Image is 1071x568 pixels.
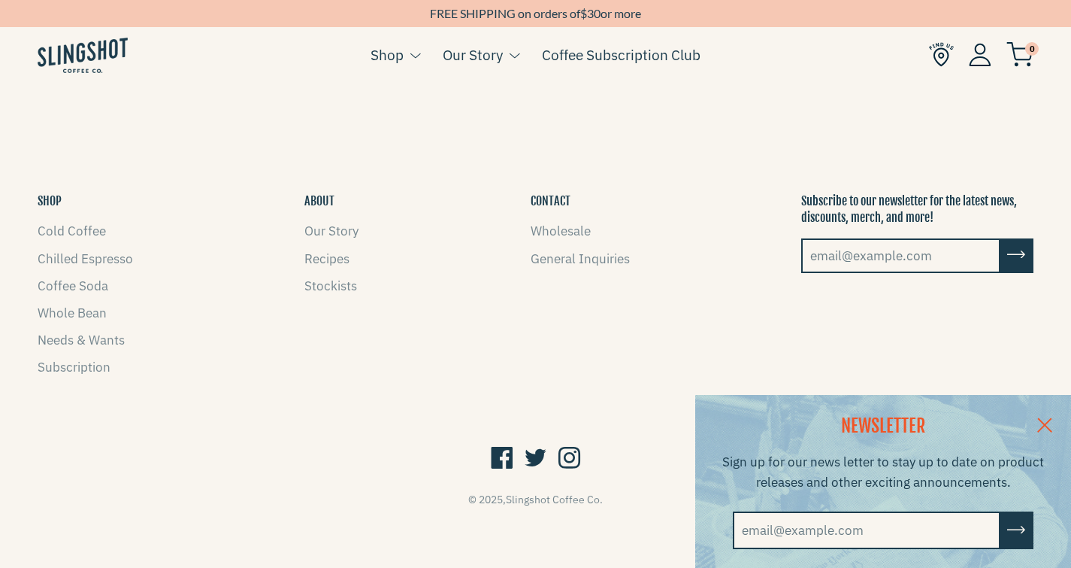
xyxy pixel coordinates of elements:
button: ABOUT [304,193,334,209]
a: Our Story [443,44,503,66]
input: email@example.com [801,238,1000,273]
a: Whole Bean [38,305,107,321]
a: Cold Coffee [38,223,106,239]
img: cart [1006,42,1033,67]
span: 30 [587,6,601,20]
button: SHOP [38,193,62,209]
a: Chilled Espresso [38,251,133,267]
a: General Inquiries [531,251,630,267]
p: Sign up for our news letter to stay up to date on product releases and other exciting announcements. [714,452,1052,493]
img: Account [969,43,991,66]
img: Find Us [929,42,954,67]
span: 0 [1025,42,1039,56]
button: CONTACT [531,193,570,209]
a: Coffee Subscription Club [542,44,700,66]
a: Coffee Soda [38,278,108,294]
input: email@example.com [733,512,1000,549]
span: $ [580,6,587,20]
a: Wholesale [531,223,591,239]
a: Shop [371,44,404,66]
a: Subscription [38,359,110,375]
a: 0 [1006,46,1033,64]
p: Subscribe to our newsletter for the latest news, discounts, merch, and more! [801,193,1033,226]
h2: NEWSLETTER [714,414,1052,439]
a: Recipes [304,251,349,267]
a: Our Story [304,223,359,239]
a: Needs & Wants [38,332,125,348]
a: Stockists [304,278,357,294]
